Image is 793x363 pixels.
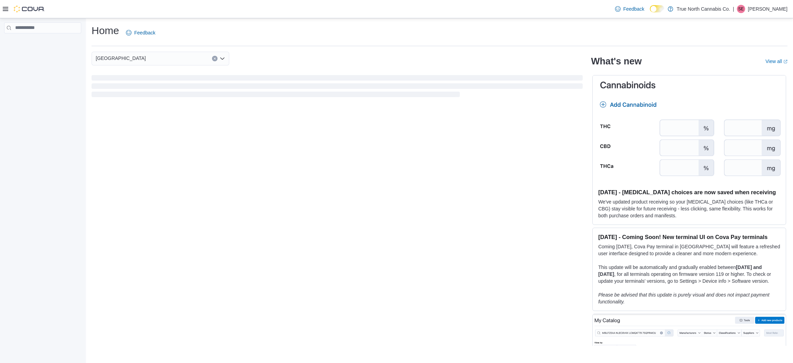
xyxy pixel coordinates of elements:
[92,24,119,38] h1: Home
[737,5,745,13] div: Stan Elsbury
[598,243,780,257] p: Coming [DATE], Cova Pay terminal in [GEOGRAPHIC_DATA] will feature a refreshed user interface des...
[748,5,787,13] p: [PERSON_NAME]
[650,5,664,12] input: Dark Mode
[598,234,780,240] h3: [DATE] - Coming Soon! New terminal UI on Cova Pay terminals
[677,5,730,13] p: True North Cannabis Co.
[733,5,734,13] p: |
[220,56,225,61] button: Open list of options
[123,26,158,40] a: Feedback
[612,2,647,16] a: Feedback
[591,56,642,67] h2: What's new
[598,265,762,277] strong: [DATE] and [DATE]
[598,264,780,284] p: This update will be automatically and gradually enabled between , for all terminals operating on ...
[738,5,744,13] span: SE
[92,76,583,98] span: Loading
[14,6,45,12] img: Cova
[783,60,787,64] svg: External link
[598,292,769,304] em: Please be advised that this update is purely visual and does not impact payment functionality.
[4,35,81,51] nav: Complex example
[598,189,780,196] h3: [DATE] - [MEDICAL_DATA] choices are now saved when receiving
[212,56,218,61] button: Clear input
[765,59,787,64] a: View allExternal link
[134,29,155,36] span: Feedback
[598,198,780,219] p: We've updated product receiving so your [MEDICAL_DATA] choices (like THCa or CBG) stay visible fo...
[623,6,644,12] span: Feedback
[96,54,146,62] span: [GEOGRAPHIC_DATA]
